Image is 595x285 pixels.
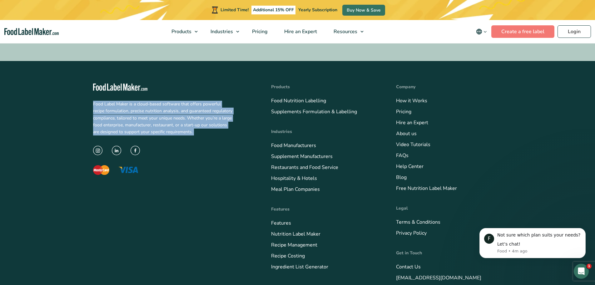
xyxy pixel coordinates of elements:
a: Recipe Management [271,242,317,248]
a: [EMAIL_ADDRESS][DOMAIN_NAME] [396,274,481,281]
a: Privacy Policy [396,230,427,237]
span: Resources [332,28,358,35]
a: Pricing [396,108,411,115]
a: Restaurants and Food Service [271,164,338,171]
a: Products [163,20,201,43]
a: Industries [202,20,242,43]
img: The Visa logo with blue letters and a yellow flick above the [119,167,138,173]
iframe: Intercom live chat [574,264,589,279]
a: Video Tutorials [396,141,430,148]
span: Hire an Expert [282,28,318,35]
a: Hospitality & Hotels [271,175,317,182]
span: Products [170,28,192,35]
a: Food Nutrition Labelling [271,97,326,104]
h4: Legal [396,205,502,211]
span: 1 [587,264,592,269]
h4: Features [271,206,377,212]
a: Hire an Expert [396,119,428,126]
img: Food Label Maker - white [93,84,147,91]
a: Terms & Conditions [396,219,440,226]
a: Recipe Costing [271,252,305,259]
a: Contact Us [396,263,421,270]
a: Ingredient List Generator [271,263,328,270]
h4: Company [396,84,502,90]
span: Industries [209,28,234,35]
a: How it Works [396,97,427,104]
a: Help Center [396,163,424,170]
a: Food Manufacturers [271,142,316,149]
a: Free Nutrition Label Maker [396,185,457,192]
iframe: Intercom notifications message [470,219,595,268]
h4: Get in Touch [396,250,502,256]
a: Blog [396,174,407,181]
img: instagram icon [93,146,102,155]
a: Buy Now & Save [342,5,385,16]
a: Resources [325,20,367,43]
a: Login [558,25,591,38]
a: Hire an Expert [276,20,324,43]
a: FAQs [396,152,409,159]
a: Pricing [244,20,275,43]
a: Supplement Manufacturers [271,153,333,160]
a: Features [271,220,291,226]
a: Create a free label [491,25,554,38]
span: Yearly Subscription [298,7,337,13]
a: Meal Plan Companies [271,186,320,193]
a: Supplements Formulation & Labelling [271,108,357,115]
a: About us [396,130,417,137]
p: Food Label Maker is a cloud-based software that offers powerful recipe formulation, precise nutri... [93,101,232,136]
span: Pricing [250,28,268,35]
span: Additional 15% OFF [251,6,295,14]
h4: Industries [271,128,377,135]
img: The Mastercard logo displaying a red circle saying [93,165,109,175]
h4: Products [271,84,377,90]
span: Limited Time! [221,7,249,13]
a: Nutrition Label Maker [271,231,320,237]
